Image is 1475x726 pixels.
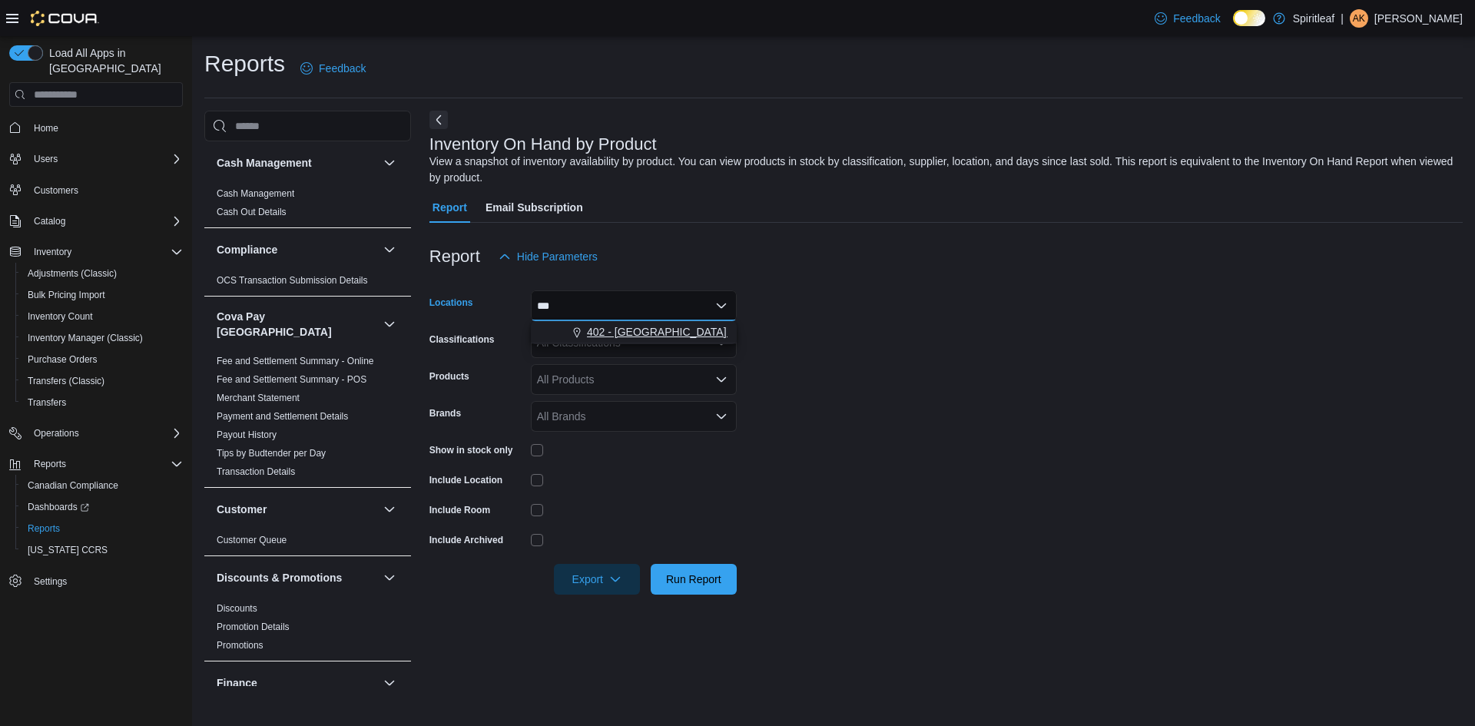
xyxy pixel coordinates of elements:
button: Cova Pay [GEOGRAPHIC_DATA] [380,315,399,333]
span: Transfers (Classic) [28,375,104,387]
button: Hide Parameters [492,241,604,272]
span: Cash Management [217,187,294,200]
span: Home [28,118,183,137]
a: Transfers [22,393,72,412]
span: Dashboards [28,501,89,513]
a: Merchant Statement [217,393,300,403]
span: Load All Apps in [GEOGRAPHIC_DATA] [43,45,183,76]
a: Fee and Settlement Summary - Online [217,356,374,366]
span: Report [433,192,467,223]
a: Bulk Pricing Import [22,286,111,304]
h3: Compliance [217,242,277,257]
span: Purchase Orders [28,353,98,366]
a: Inventory Count [22,307,99,326]
label: Include Archived [429,534,503,546]
button: [US_STATE] CCRS [15,539,189,561]
span: Inventory [34,246,71,258]
button: Inventory [28,243,78,261]
a: Payment and Settlement Details [217,411,348,422]
button: Open list of options [715,410,728,423]
a: Home [28,119,65,138]
button: Run Report [651,564,737,595]
span: Washington CCRS [22,541,183,559]
div: Discounts & Promotions [204,599,411,661]
p: | [1341,9,1344,28]
span: Discounts [217,602,257,615]
button: Operations [3,423,189,444]
button: Transfers (Classic) [15,370,189,392]
span: Settings [34,575,67,588]
div: Cash Management [204,184,411,227]
label: Locations [429,297,473,309]
label: Brands [429,407,461,419]
span: Operations [34,427,79,439]
span: Bulk Pricing Import [28,289,105,301]
label: Show in stock only [429,444,513,456]
span: 402 - [GEOGRAPHIC_DATA] ([GEOGRAPHIC_DATA]) [587,324,848,340]
span: Tips by Budtender per Day [217,447,326,459]
div: Alica K [1350,9,1368,28]
span: Fee and Settlement Summary - Online [217,355,374,367]
span: Home [34,122,58,134]
span: Users [28,150,183,168]
a: Transaction Details [217,466,295,477]
span: Inventory Manager (Classic) [28,332,143,344]
span: Inventory Count [22,307,183,326]
span: Adjustments (Classic) [22,264,183,283]
a: Customer Queue [217,535,287,545]
span: AK [1353,9,1365,28]
button: Users [3,148,189,170]
span: Canadian Compliance [28,479,118,492]
span: Reports [28,455,183,473]
a: Dashboards [22,498,95,516]
span: Catalog [28,212,183,230]
button: Reports [15,518,189,539]
h3: Report [429,247,480,266]
a: Promotion Details [217,622,290,632]
button: Customer [217,502,377,517]
a: Adjustments (Classic) [22,264,123,283]
button: Inventory Manager (Classic) [15,327,189,349]
span: Customers [28,181,183,200]
button: Discounts & Promotions [380,569,399,587]
button: Cova Pay [GEOGRAPHIC_DATA] [217,309,377,340]
span: Adjustments (Classic) [28,267,117,280]
button: Customer [380,500,399,519]
a: Promotions [217,640,264,651]
p: [PERSON_NAME] [1374,9,1463,28]
span: Settings [28,572,183,591]
span: Inventory Manager (Classic) [22,329,183,347]
button: Adjustments (Classic) [15,263,189,284]
button: Cash Management [380,154,399,172]
button: Users [28,150,64,168]
span: Transaction Details [217,466,295,478]
label: Include Room [429,504,490,516]
a: Reports [22,519,66,538]
button: Open list of options [715,373,728,386]
a: Cash Out Details [217,207,287,217]
h3: Customer [217,502,267,517]
h3: Finance [217,675,257,691]
a: Fee and Settlement Summary - POS [217,374,366,385]
span: Merchant Statement [217,392,300,404]
a: Settings [28,572,73,591]
nav: Complex example [9,110,183,632]
span: OCS Transaction Submission Details [217,274,368,287]
a: [US_STATE] CCRS [22,541,114,559]
h1: Reports [204,48,285,79]
span: Feedback [1173,11,1220,26]
div: Cova Pay [GEOGRAPHIC_DATA] [204,352,411,487]
h3: Discounts & Promotions [217,570,342,585]
a: Customers [28,181,85,200]
div: Customer [204,531,411,555]
span: Reports [34,458,66,470]
button: Cash Management [217,155,377,171]
span: Cash Out Details [217,206,287,218]
h3: Cash Management [217,155,312,171]
button: Compliance [217,242,377,257]
span: [US_STATE] CCRS [28,544,108,556]
p: Spiritleaf [1293,9,1334,28]
span: Reports [22,519,183,538]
